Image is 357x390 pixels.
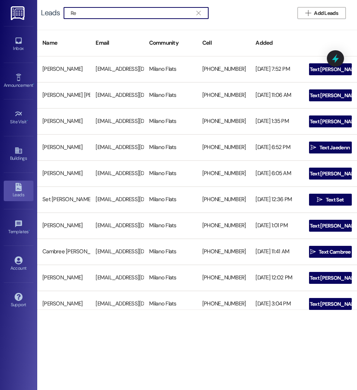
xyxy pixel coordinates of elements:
div: [EMAIL_ADDRESS][DOMAIN_NAME] [90,297,144,311]
div: [PERSON_NAME] [37,270,90,285]
span: Text Jaedenn [319,144,350,152]
span: • [33,82,34,87]
a: Leads [4,181,33,201]
div: [PERSON_NAME] [37,114,90,129]
div: Milano Flats [144,140,197,155]
div: Added [250,34,303,52]
button: Text [PERSON_NAME] [309,63,352,75]
button: Text Jaedenn [309,142,352,153]
div: [PERSON_NAME] [37,218,90,233]
img: ResiDesk Logo [11,6,26,20]
div: [PHONE_NUMBER] [197,114,250,129]
div: [PHONE_NUMBER] [197,88,250,103]
div: [PERSON_NAME] [37,62,90,77]
button: Text [PERSON_NAME] [309,115,352,127]
div: [DATE] 1:01 PM [250,218,303,233]
span: Text Set [326,196,344,204]
div: [EMAIL_ADDRESS][DOMAIN_NAME] [90,140,144,155]
div: [PHONE_NUMBER] [197,270,250,285]
a: Templates • [4,218,33,238]
div: Milano Flats [144,166,197,181]
div: Milano Flats [144,270,197,285]
div: [DATE] 6:05 AM [250,166,303,181]
div: [EMAIL_ADDRESS][DOMAIN_NAME] [90,62,144,77]
div: [PERSON_NAME] [37,297,90,311]
div: Milano Flats [144,244,197,259]
div: [DATE] 1:35 PM [250,114,303,129]
i:  [301,171,306,177]
div: [EMAIL_ADDRESS][DOMAIN_NAME] [90,192,144,207]
button: Clear text [193,7,205,19]
div: Milano Flats [144,114,197,129]
button: Text [PERSON_NAME] [309,298,352,310]
button: Text [PERSON_NAME] [309,168,352,180]
div: [PHONE_NUMBER] [197,166,250,181]
button: Text [PERSON_NAME] [309,272,352,284]
i:  [301,223,306,229]
div: [DATE] 3:04 PM [250,297,303,311]
input: Search name/email/community (quotes for exact match e.g. "John Smith") [71,8,193,18]
div: [PHONE_NUMBER] [197,62,250,77]
div: [DATE] 12:02 PM [250,270,303,285]
div: Leads [41,9,60,17]
div: [DATE] 7:52 PM [250,62,303,77]
div: [PERSON_NAME] [37,140,90,155]
div: [PHONE_NUMBER] [197,192,250,207]
i:  [317,197,322,203]
div: [EMAIL_ADDRESS][DOMAIN_NAME] [90,244,144,259]
a: Inbox [4,34,33,54]
div: [PHONE_NUMBER] [197,218,250,233]
i:  [301,66,306,72]
div: [DATE] 12:36 PM [250,192,303,207]
span: • [29,228,30,233]
div: Milano Flats [144,218,197,233]
button: Add Leads [297,7,346,19]
div: Set [PERSON_NAME] [37,192,90,207]
button: Text Cambree [309,246,352,258]
span: Text Cambree [319,248,351,256]
i:  [301,92,306,98]
div: [DATE] 6:52 PM [250,140,303,155]
div: [PERSON_NAME] [37,166,90,181]
i:  [301,301,306,307]
div: [EMAIL_ADDRESS][DOMAIN_NAME] [90,270,144,285]
div: Community [144,34,197,52]
div: [EMAIL_ADDRESS][DOMAIN_NAME] [90,114,144,129]
a: Account [4,254,33,274]
div: Email [90,34,144,52]
div: Cell [197,34,250,52]
div: [EMAIL_ADDRESS][DOMAIN_NAME] [90,218,144,233]
span: • [27,118,28,123]
div: Milano Flats [144,88,197,103]
div: Name [37,34,90,52]
button: Text [PERSON_NAME] [309,220,352,232]
i:  [301,275,306,281]
div: [PHONE_NUMBER] [197,244,250,259]
div: [DATE] 11:41 AM [250,244,303,259]
div: [PHONE_NUMBER] [197,297,250,311]
a: Buildings [4,144,33,164]
a: Site Visit • [4,108,33,128]
div: Cambree [PERSON_NAME] [37,244,90,259]
i:  [310,249,316,255]
div: [PHONE_NUMBER] [197,140,250,155]
div: Milano Flats [144,297,197,311]
i:  [301,118,306,124]
button: Text Set [309,194,352,206]
button: Text [PERSON_NAME] [309,89,352,101]
i:  [196,10,200,16]
div: [PERSON_NAME] [PERSON_NAME] [37,88,90,103]
span: Add Leads [314,9,338,17]
i:  [305,10,311,16]
div: Milano Flats [144,62,197,77]
div: [EMAIL_ADDRESS][DOMAIN_NAME] [90,88,144,103]
i:  [311,145,316,150]
div: [DATE] 11:06 AM [250,88,303,103]
div: Milano Flats [144,192,197,207]
div: [EMAIL_ADDRESS][DOMAIN_NAME] [90,166,144,181]
a: Support [4,291,33,311]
